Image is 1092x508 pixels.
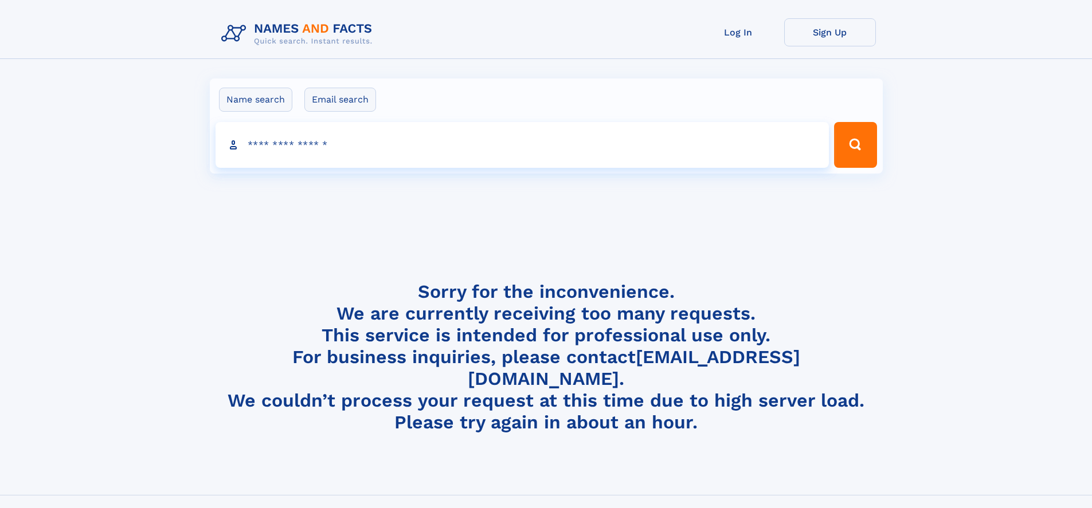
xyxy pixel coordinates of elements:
[217,281,876,434] h4: Sorry for the inconvenience. We are currently receiving too many requests. This service is intend...
[304,88,376,112] label: Email search
[784,18,876,46] a: Sign Up
[834,122,876,168] button: Search Button
[468,346,800,389] a: [EMAIL_ADDRESS][DOMAIN_NAME]
[219,88,292,112] label: Name search
[217,18,382,49] img: Logo Names and Facts
[692,18,784,46] a: Log In
[216,122,829,168] input: search input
